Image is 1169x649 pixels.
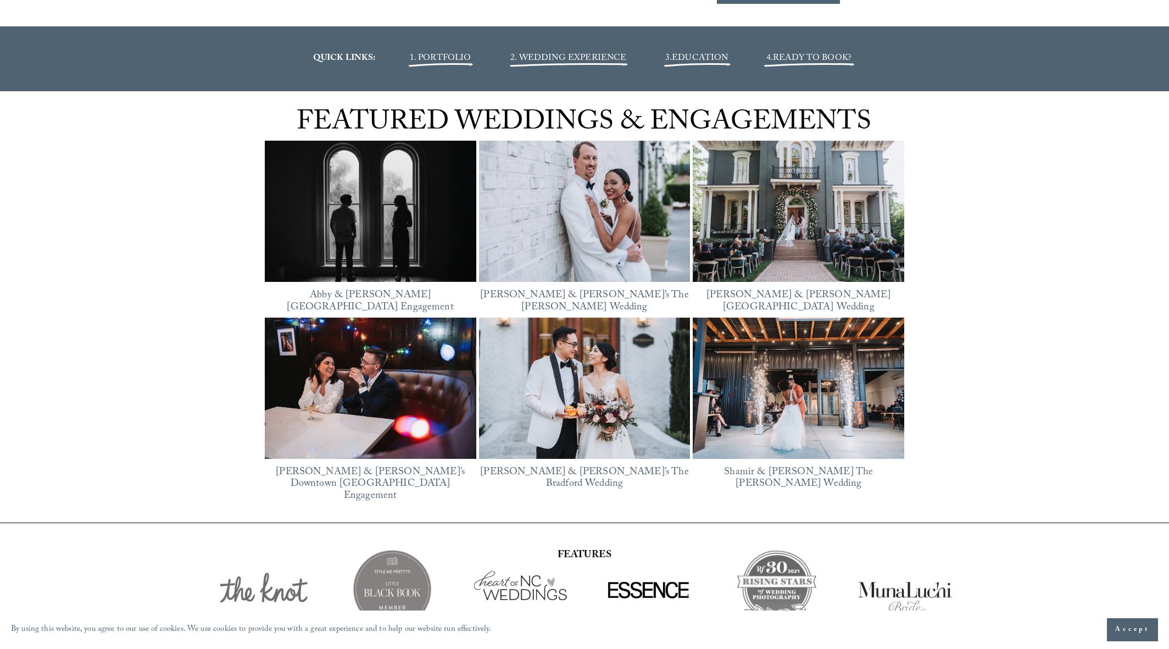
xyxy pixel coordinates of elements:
[265,132,476,291] img: Abby &amp; Reed’s Heights House Hotel Engagement
[410,51,471,66] a: 1. PORTFOLIO
[672,51,728,66] a: EDUCATION
[706,287,891,317] a: [PERSON_NAME] & [PERSON_NAME][GEOGRAPHIC_DATA] Wedding
[265,318,476,459] a: Lorena &amp; Tom’s Downtown Durham Engagement
[264,318,476,459] img: Lorena &amp; Tom’s Downtown Durham Engagement
[665,51,728,66] span: 3.
[724,464,873,493] a: Shamir & [PERSON_NAME] The [PERSON_NAME] Wedding
[265,141,476,282] a: Abby &amp; Reed’s Heights House Hotel Engagement
[297,102,871,147] span: FEATURED WEDDINGS & ENGAGEMENTS
[287,287,453,317] a: Abby & [PERSON_NAME][GEOGRAPHIC_DATA] Engagement
[480,287,688,317] a: [PERSON_NAME] & [PERSON_NAME]’s The [PERSON_NAME] Wedding
[510,51,626,66] a: 2. WEDDING EXPERIENCE
[479,141,691,282] a: Bella &amp; Mike’s The Maxwell Raleigh Wedding
[693,141,904,282] img: Chantel &amp; James’ Heights House Hotel Wedding
[479,132,691,291] img: Bella &amp; Mike’s The Maxwell Raleigh Wedding
[276,464,465,505] a: [PERSON_NAME] & [PERSON_NAME]’s Downtown [GEOGRAPHIC_DATA] Engagement
[479,318,691,459] img: Justine &amp; Xinli’s The Bradford Wedding
[313,51,376,66] strong: QUICK LINKS:
[1107,618,1158,641] button: Accept
[773,51,851,66] a: READY TO BOOK?
[1115,624,1150,635] span: Accept
[558,547,611,564] strong: FEATURES
[766,51,773,66] span: 4.
[480,464,688,493] a: [PERSON_NAME] & [PERSON_NAME]’s The Bradford Wedding
[693,318,904,459] img: Shamir &amp; Keegan’s The Meadows Raleigh Wedding
[11,622,492,638] p: By using this website, you agree to our use of cookies. We use cookies to provide you with a grea...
